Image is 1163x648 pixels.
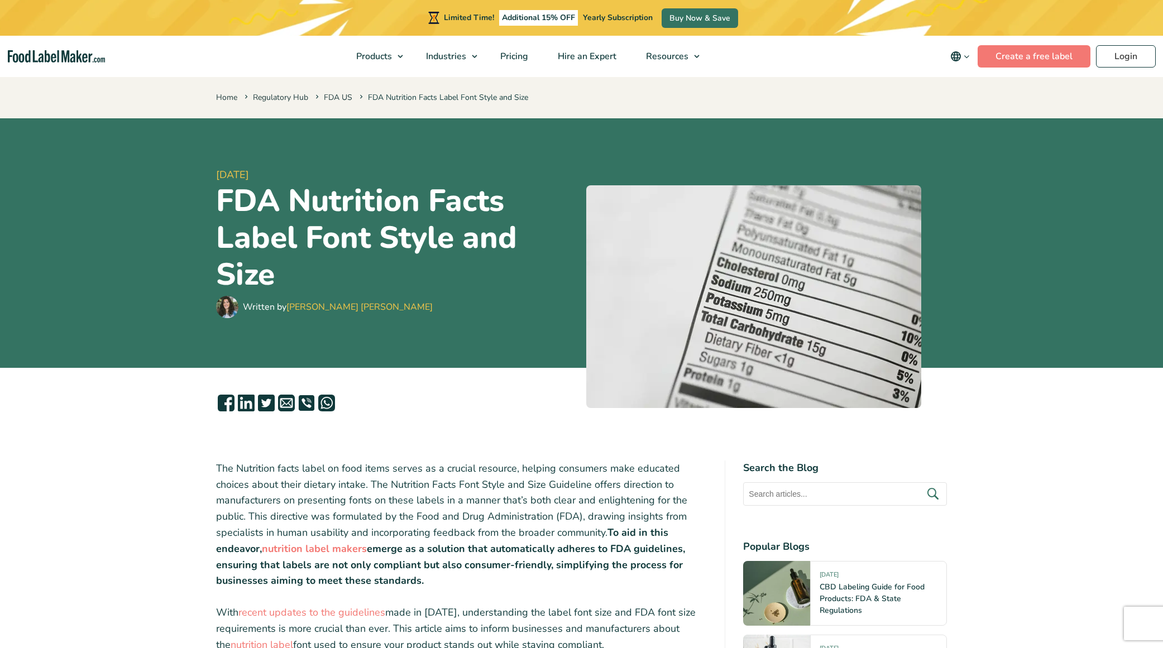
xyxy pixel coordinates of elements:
h1: FDA Nutrition Facts Label Font Style and Size [216,183,577,293]
a: [PERSON_NAME] [PERSON_NAME] [286,301,433,313]
a: FDA US [324,92,352,103]
h4: Search the Blog [743,460,947,476]
span: Additional 15% OFF [499,10,578,26]
span: Industries [423,50,467,63]
a: Hire an Expert [543,36,629,77]
a: Products [342,36,409,77]
a: Login [1096,45,1156,68]
a: recent updates to the guidelines [238,606,385,619]
img: Maria Abi Hanna - Food Label Maker [216,296,238,318]
strong: To aid in this endeavor, [216,526,668,555]
input: Search articles... [743,482,947,506]
span: Yearly Subscription [583,12,653,23]
span: FDA Nutrition Facts Label Font Style and Size [357,92,528,103]
a: Buy Now & Save [662,8,738,28]
span: Hire an Expert [554,50,618,63]
a: Pricing [486,36,540,77]
div: Written by [243,300,433,314]
h4: Popular Blogs [743,539,947,554]
span: [DATE] [216,167,577,183]
a: Regulatory Hub [253,92,308,103]
p: The Nutrition facts label on food items serves as a crucial resource, helping consumers make educ... [216,460,707,589]
a: Create a free label [978,45,1090,68]
a: CBD Labeling Guide for Food Products: FDA & State Regulations [820,582,925,616]
a: Resources [631,36,705,77]
span: Pricing [497,50,529,63]
strong: emerge as a solution that automatically adheres to FDA guidelines, ensuring that labels are not o... [216,542,685,588]
a: nutrition label makers [262,542,367,555]
span: [DATE] [820,570,839,583]
a: Industries [411,36,483,77]
a: Home [216,92,237,103]
span: Resources [643,50,690,63]
span: Products [353,50,393,63]
span: Limited Time! [444,12,494,23]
